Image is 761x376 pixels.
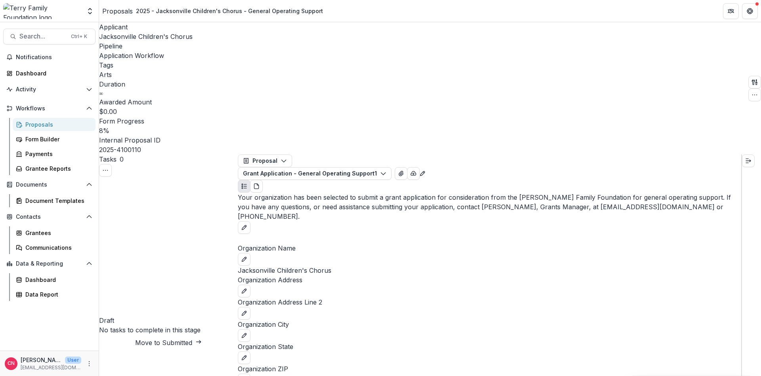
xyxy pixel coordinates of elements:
p: $0.00 [99,107,117,116]
button: Search... [3,29,96,44]
div: 2025 - Jacksonville Children's Chorus - General Operating Support [136,7,323,15]
h3: Tasks [99,154,117,164]
p: Organization Address Line 2 [238,297,741,307]
button: edit [238,253,250,266]
button: Partners [723,3,739,19]
h4: Draft [99,316,238,325]
a: Proposals [13,118,96,131]
button: Get Help [742,3,758,19]
button: Open Activity [3,83,96,96]
div: Payments [25,150,89,158]
button: edit [238,221,250,234]
p: [EMAIL_ADDRESS][DOMAIN_NAME] [21,364,81,371]
a: Data Report [13,288,96,301]
p: Internal Proposal ID [99,135,193,145]
div: Dashboard [25,276,89,284]
button: Grant Application - General Operating Support1 [238,167,392,180]
div: Document Templates [25,197,89,205]
p: 8 % [99,126,109,135]
button: Open Data & Reporting [3,257,96,270]
button: Notifications [3,51,96,64]
button: Open Documents [3,178,96,191]
a: Payments [13,147,96,160]
p: Organization Address [238,275,741,285]
div: Communications [25,243,89,252]
p: 2025-4100110 [99,145,141,154]
p: Applicant [99,22,193,32]
p: Organization Name [238,243,741,253]
button: PDF view [250,180,263,193]
button: Move to Submitted [99,338,238,347]
p: Tags [99,60,193,70]
span: 0 [120,155,124,163]
button: Open Contacts [3,210,96,223]
p: Form Progress [99,116,193,126]
a: Communications [13,241,96,254]
a: Dashboard [13,273,96,286]
button: More [84,359,94,368]
p: User [65,357,81,364]
button: Open Workflows [3,102,96,115]
span: Workflows [16,105,83,112]
div: Data Report [25,290,89,299]
span: Data & Reporting [16,260,83,267]
nav: breadcrumb [102,5,326,17]
p: Pipeline [99,41,193,51]
p: Organization ZIP [238,364,741,374]
a: Form Builder [13,133,96,146]
button: edit [238,351,250,364]
span: Notifications [16,54,92,61]
span: Contacts [16,214,83,220]
a: Grantees [13,226,96,239]
button: Plaintext view [238,180,250,193]
button: Expand right [742,154,755,167]
p: Jacksonville Children's Chorus [238,266,741,275]
h5: No tasks to complete in this stage [99,325,238,335]
div: Ctrl + K [69,32,89,41]
div: Dashboard [16,69,89,77]
button: edit [238,285,250,297]
a: Jacksonville Children's Chorus [99,33,193,40]
p: Organization State [238,342,741,351]
p: Awarded Amount [99,97,193,107]
button: edit [238,307,250,320]
button: edit [238,329,250,342]
div: Grantees [25,229,89,237]
span: Arts [99,71,112,79]
span: Search... [19,33,66,40]
a: Proposals [102,6,133,16]
a: Document Templates [13,194,96,207]
p: [PERSON_NAME] [21,356,62,364]
p: Duration [99,79,193,89]
span: Documents [16,181,83,188]
div: Proposals [25,120,89,129]
button: Toggle View Cancelled Tasks [99,164,112,177]
div: Grantee Reports [25,164,89,173]
button: Edit as form [419,168,426,177]
img: Terry Family Foundation logo [3,3,81,19]
p: Organization City [238,320,741,329]
div: Form Builder [25,135,89,143]
a: Grantee Reports [13,162,96,175]
a: Dashboard [3,67,96,80]
span: Activity [16,86,83,93]
p: Application Workflow [99,51,164,60]
button: Open entity switcher [84,3,96,19]
div: Carol Nieves [8,361,15,366]
button: Proposal [238,154,292,167]
p: Your organization has been selected to submit a grant application for consideration from the [PER... [238,193,741,221]
p: ∞ [99,89,103,97]
button: View Attached Files [395,167,407,180]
